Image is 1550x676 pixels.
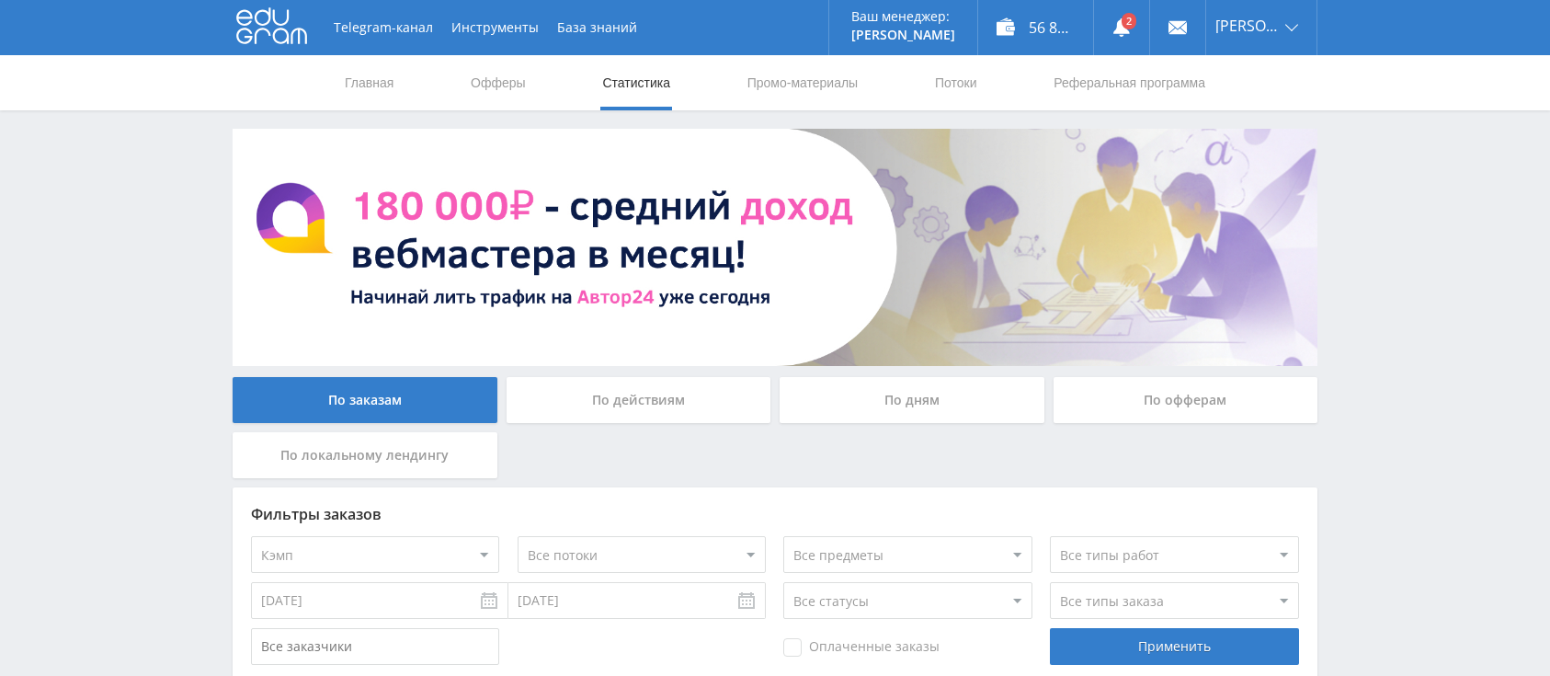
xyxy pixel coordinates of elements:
a: Статистика [600,55,672,110]
div: По действиям [507,377,771,423]
span: [PERSON_NAME] [1215,18,1280,33]
span: Оплаченные заказы [783,638,940,657]
a: Офферы [469,55,528,110]
a: Главная [343,55,395,110]
div: По дням [780,377,1044,423]
a: Промо-материалы [746,55,860,110]
p: [PERSON_NAME] [851,28,955,42]
a: Реферальная программа [1052,55,1207,110]
input: Все заказчики [251,628,499,665]
div: По заказам [233,377,497,423]
div: Фильтры заказов [251,506,1299,522]
div: Применить [1050,628,1298,665]
div: По локальному лендингу [233,432,497,478]
p: Ваш менеджер: [851,9,955,24]
img: BannerAvtor24 [233,129,1317,366]
div: По офферам [1054,377,1318,423]
a: Потоки [933,55,979,110]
